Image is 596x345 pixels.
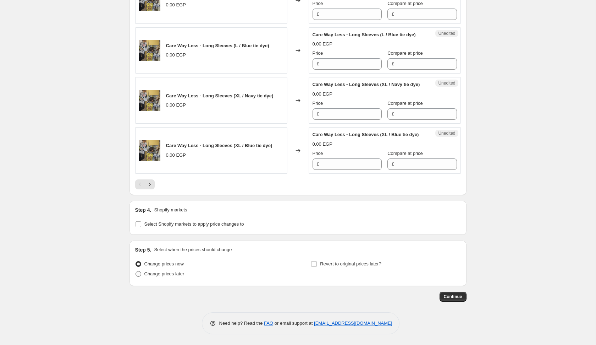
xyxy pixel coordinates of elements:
[154,206,187,214] p: Shopify markets
[139,140,160,161] img: care-way-less-long-sleeves-tees-in-your-shoe-286257_80x.jpg
[387,151,423,156] span: Compare at price
[392,111,394,117] span: £
[219,320,264,326] span: Need help? Read the
[313,82,420,87] span: Care Way Less - Long Sleeves (XL / Navy tie dye)
[166,2,186,7] span: 0.00 EGP
[166,93,274,98] span: Care Way Less - Long Sleeves (XL / Navy tie dye)
[313,1,323,6] span: Price
[313,151,323,156] span: Price
[313,50,323,56] span: Price
[313,91,332,97] span: 0.00 EGP
[144,261,184,266] span: Change prices now
[135,246,151,253] h2: Step 5.
[135,179,155,189] nav: Pagination
[438,130,455,136] span: Unedited
[273,320,314,326] span: or email support at
[317,11,319,17] span: £
[317,161,319,167] span: £
[314,320,392,326] a: [EMAIL_ADDRESS][DOMAIN_NAME]
[313,101,323,106] span: Price
[392,11,394,17] span: £
[139,40,160,61] img: care-way-less-long-sleeves-tees-in-your-shoe-286257_80x.jpg
[387,1,423,6] span: Compare at price
[313,141,332,147] span: 0.00 EGP
[444,294,462,300] span: Continue
[392,61,394,66] span: £
[144,271,184,276] span: Change prices later
[139,90,160,111] img: care-way-less-long-sleeves-tees-in-your-shoe-286257_80x.jpg
[145,179,155,189] button: Next
[387,50,423,56] span: Compare at price
[166,102,186,108] span: 0.00 EGP
[387,101,423,106] span: Compare at price
[313,132,419,137] span: Care Way Less - Long Sleeves (XL / Blue tie dye)
[438,80,455,86] span: Unedited
[154,246,232,253] p: Select when the prices should change
[320,261,381,266] span: Revert to original prices later?
[440,292,467,302] button: Continue
[313,41,332,47] span: 0.00 EGP
[166,43,269,48] span: Care Way Less - Long Sleeves (L / Blue tie dye)
[438,31,455,36] span: Unedited
[135,206,151,214] h2: Step 4.
[264,320,273,326] a: FAQ
[166,143,272,148] span: Care Way Less - Long Sleeves (XL / Blue tie dye)
[166,152,186,158] span: 0.00 EGP
[166,52,186,58] span: 0.00 EGP
[317,61,319,66] span: £
[313,32,416,37] span: Care Way Less - Long Sleeves (L / Blue tie dye)
[317,111,319,117] span: £
[392,161,394,167] span: £
[144,221,244,227] span: Select Shopify markets to apply price changes to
